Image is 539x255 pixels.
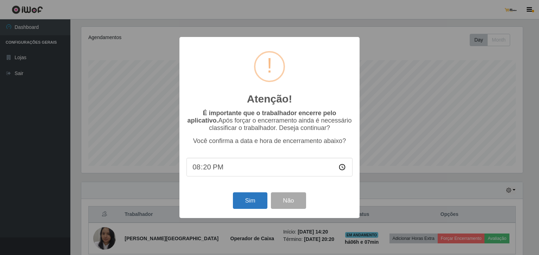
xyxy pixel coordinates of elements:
[187,110,336,124] b: É importante que o trabalhador encerre pelo aplicativo.
[233,192,267,209] button: Sim
[186,137,353,145] p: Você confirma a data e hora de encerramento abaixo?
[247,93,292,105] h2: Atenção!
[186,110,353,132] p: Após forçar o encerramento ainda é necessário classificar o trabalhador. Deseja continuar?
[271,192,306,209] button: Não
